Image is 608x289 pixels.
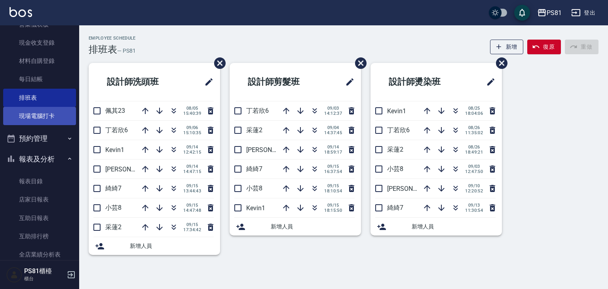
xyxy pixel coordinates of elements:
[387,107,406,115] span: Kevin1
[465,111,483,116] span: 18:04:06
[183,222,201,227] span: 09/15
[387,146,403,153] span: 采蓮2
[183,188,201,194] span: 13:44:43
[387,126,410,134] span: 丁若欣6
[271,222,355,231] span: 新增人員
[412,222,496,231] span: 新增人員
[3,149,76,169] button: 報表及分析
[236,68,326,96] h2: 設計師剪髮班
[24,267,65,275] h5: PS81櫃檯
[105,223,122,231] span: 采蓮2
[105,146,124,154] span: Kevin1
[3,70,76,88] a: 每日結帳
[105,126,128,134] span: 丁若欣6
[246,204,265,212] span: Kevin1
[183,125,201,130] span: 09/06
[3,107,76,125] a: 現場電腦打卡
[465,106,483,111] span: 08/25
[183,111,201,116] span: 15:40:39
[324,130,342,135] span: 14:37:45
[387,204,403,211] span: 綺綺7
[3,227,76,245] a: 互助排行榜
[89,36,136,41] h2: Employee Schedule
[387,185,438,192] span: [PERSON_NAME]3
[465,183,483,188] span: 09/10
[3,34,76,52] a: 現金收支登錄
[324,106,342,111] span: 09/03
[490,51,509,75] span: 刪除班表
[183,227,201,232] span: 17:34:42
[465,130,483,135] span: 11:35:02
[324,164,342,169] span: 09/15
[324,125,342,130] span: 09/04
[3,172,76,190] a: 報表目錄
[324,150,342,155] span: 18:59:17
[324,203,342,208] span: 09/15
[387,165,403,173] span: 小芸8
[324,111,342,116] span: 14:12:37
[105,165,156,173] span: [PERSON_NAME]3
[183,169,201,174] span: 14:47:15
[490,40,524,54] button: 新增
[324,169,342,174] span: 16:37:54
[246,146,297,154] span: [PERSON_NAME]3
[246,184,262,192] span: 小芸8
[105,184,122,192] span: 綺綺7
[208,51,227,75] span: 刪除班表
[183,203,201,208] span: 09/15
[465,150,483,155] span: 18:49:21
[183,183,201,188] span: 09/15
[89,237,220,255] div: 新增人員
[377,68,467,96] h2: 設計師燙染班
[370,218,502,236] div: 新增人員
[199,72,214,91] span: 修改班表的標題
[9,7,32,17] img: Logo
[324,144,342,150] span: 09/14
[6,267,22,283] img: Person
[324,208,342,213] span: 18:15:50
[465,203,483,208] span: 09/13
[105,107,125,114] span: 佩其23
[465,144,483,150] span: 08/26
[183,208,201,213] span: 14:47:48
[527,40,561,54] button: 復原
[183,150,201,155] span: 12:42:15
[95,68,185,96] h2: 設計師洗頭班
[324,188,342,194] span: 18:10:54
[246,107,269,114] span: 丁若欣6
[465,188,483,194] span: 12:20:52
[324,183,342,188] span: 09/15
[3,245,76,264] a: 全店業績分析表
[3,89,76,107] a: 排班表
[183,144,201,150] span: 09/14
[534,5,565,21] button: PS81
[105,204,122,211] span: 小芸8
[465,208,483,213] span: 11:30:54
[183,130,201,135] span: 15:10:35
[3,128,76,149] button: 預約管理
[183,164,201,169] span: 09/14
[481,72,496,91] span: 修改班表的標題
[547,8,562,18] div: PS81
[89,44,117,55] h3: 排班表
[24,275,65,282] p: 櫃台
[465,125,483,130] span: 08/26
[3,209,76,227] a: 互助日報表
[465,164,483,169] span: 09/03
[349,51,368,75] span: 刪除班表
[514,5,530,21] button: save
[340,72,355,91] span: 修改班表的標題
[183,106,201,111] span: 08/05
[117,47,136,55] h6: — PS81
[246,165,262,173] span: 綺綺7
[130,242,214,250] span: 新增人員
[3,52,76,70] a: 材料自購登錄
[3,190,76,209] a: 店家日報表
[246,126,262,134] span: 采蓮2
[568,6,598,20] button: 登出
[465,169,483,174] span: 12:47:50
[230,218,361,236] div: 新增人員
